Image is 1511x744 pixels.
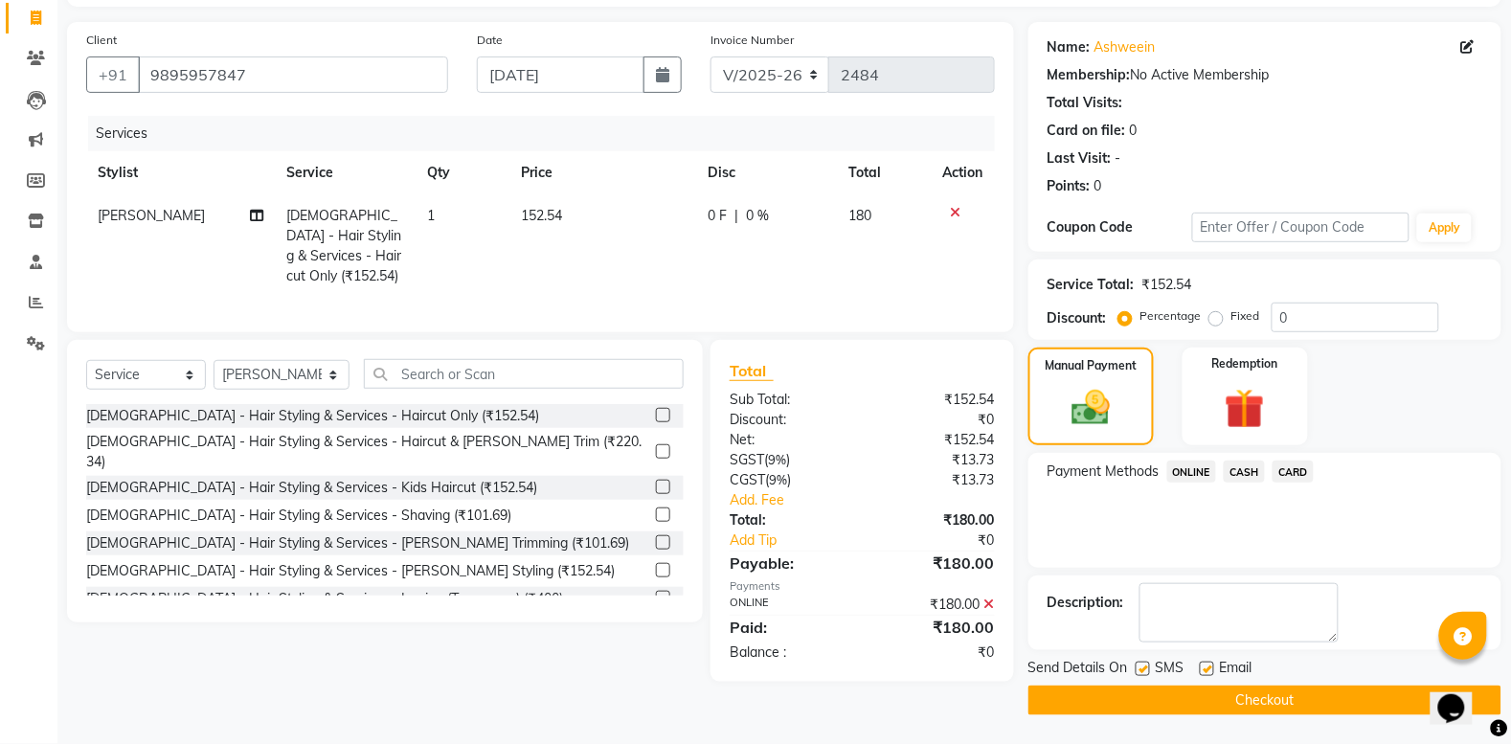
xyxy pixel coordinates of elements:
[837,151,931,194] th: Total
[86,561,615,581] div: [DEMOGRAPHIC_DATA] - Hair Styling & Services - [PERSON_NAME] Styling (₹152.54)
[1130,121,1138,141] div: 0
[1048,275,1135,295] div: Service Total:
[862,510,1008,530] div: ₹180.00
[86,432,648,472] div: [DEMOGRAPHIC_DATA] - Hair Styling & Services - Haircut & [PERSON_NAME] Trim (₹220.34)
[735,206,739,226] span: |
[1048,65,1482,85] div: No Active Membership
[1028,686,1501,715] button: Checkout
[138,56,448,93] input: Search by Name/Mobile/Email/Code
[364,359,684,389] input: Search or Scan
[86,589,563,609] div: [DEMOGRAPHIC_DATA] - Hair Styling & Services - Ironing (Temporary) (₹400)
[697,151,838,194] th: Disc
[715,552,862,575] div: Payable:
[730,361,774,381] span: Total
[709,206,728,226] span: 0 F
[715,510,862,530] div: Total:
[862,430,1008,450] div: ₹152.54
[862,450,1008,470] div: ₹13.73
[730,578,995,595] div: Payments
[932,151,995,194] th: Action
[88,116,1009,151] div: Services
[715,490,1009,510] a: Add. Fee
[276,151,417,194] th: Service
[1431,667,1492,725] iframe: chat widget
[862,616,1008,639] div: ₹180.00
[1231,307,1260,325] label: Fixed
[1212,384,1277,434] img: _gift.svg
[1048,176,1091,196] div: Points:
[1156,658,1184,682] span: SMS
[287,207,402,284] span: [DEMOGRAPHIC_DATA] - Hair Styling & Services - Haircut Only (₹152.54)
[86,478,537,498] div: [DEMOGRAPHIC_DATA] - Hair Styling & Services - Kids Haircut (₹152.54)
[1045,357,1137,374] label: Manual Payment
[1142,275,1192,295] div: ₹152.54
[862,410,1008,430] div: ₹0
[1140,307,1202,325] label: Percentage
[510,151,697,194] th: Price
[1048,593,1124,613] div: Description:
[522,207,563,224] span: 152.54
[1212,355,1278,372] label: Redemption
[715,450,862,470] div: ( )
[710,32,794,49] label: Invoice Number
[1094,37,1156,57] a: Ashweein
[1273,461,1314,483] span: CARD
[1224,461,1265,483] span: CASH
[887,530,1009,551] div: ₹0
[715,530,887,551] a: Add Tip
[1167,461,1217,483] span: ONLINE
[848,207,871,224] span: 180
[730,451,764,468] span: SGST
[417,151,510,194] th: Qty
[1048,93,1123,113] div: Total Visits:
[1048,37,1091,57] div: Name:
[715,390,862,410] div: Sub Total:
[86,56,140,93] button: +91
[86,406,539,426] div: [DEMOGRAPHIC_DATA] - Hair Styling & Services - Haircut Only (₹152.54)
[768,452,786,467] span: 9%
[1048,121,1126,141] div: Card on file:
[98,207,205,224] span: [PERSON_NAME]
[715,643,862,663] div: Balance :
[715,616,862,639] div: Paid:
[1028,658,1128,682] span: Send Details On
[1192,213,1410,242] input: Enter Offer / Coupon Code
[477,32,503,49] label: Date
[862,470,1008,490] div: ₹13.73
[1048,65,1131,85] div: Membership:
[862,595,1008,615] div: ₹180.00
[715,430,862,450] div: Net:
[862,390,1008,410] div: ₹152.54
[730,471,765,488] span: CGST
[1094,176,1102,196] div: 0
[862,552,1008,575] div: ₹180.00
[715,410,862,430] div: Discount:
[747,206,770,226] span: 0 %
[86,151,276,194] th: Stylist
[1417,214,1472,242] button: Apply
[769,472,787,487] span: 9%
[86,32,117,49] label: Client
[1116,148,1121,169] div: -
[862,643,1008,663] div: ₹0
[86,506,511,526] div: [DEMOGRAPHIC_DATA] - Hair Styling & Services - Shaving (₹101.69)
[1048,217,1192,237] div: Coupon Code
[86,533,629,553] div: [DEMOGRAPHIC_DATA] - Hair Styling & Services - [PERSON_NAME] Trimming (₹101.69)
[1060,386,1122,430] img: _cash.svg
[1048,308,1107,328] div: Discount:
[428,207,436,224] span: 1
[1048,148,1112,169] div: Last Visit:
[715,470,862,490] div: ( )
[1048,462,1160,482] span: Payment Methods
[1220,658,1252,682] span: Email
[715,595,862,615] div: ONLINE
